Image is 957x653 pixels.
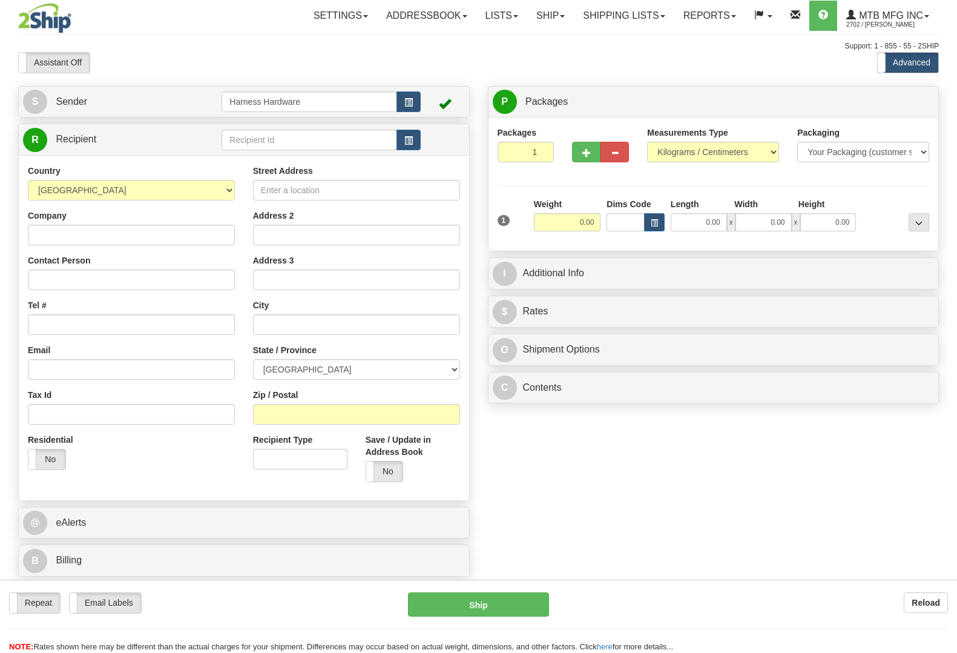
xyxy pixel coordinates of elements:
a: B Billing [23,548,465,573]
label: Length [671,198,699,210]
span: x [727,213,735,231]
div: Support: 1 - 855 - 55 - 2SHIP [18,41,939,51]
label: Assistant Off [19,53,90,72]
label: Country [28,165,61,177]
span: I [493,262,517,286]
span: $ [493,300,517,324]
label: State / Province [253,344,317,356]
label: Weight [534,198,562,210]
span: x [792,213,800,231]
label: Packaging [797,127,840,139]
label: Address 2 [253,210,294,222]
label: Packages [498,127,537,139]
label: Recipient Type [253,434,313,446]
span: B [23,549,47,573]
label: Dims Code [607,198,651,210]
span: O [493,338,517,362]
label: Company [28,210,67,222]
label: Height [798,198,825,210]
span: R [23,128,47,152]
a: IAdditional Info [493,261,935,286]
a: $Rates [493,299,935,324]
label: No [28,449,65,469]
a: Lists [476,1,527,31]
input: Recipient Id [222,130,396,150]
label: Street Address [253,165,313,177]
label: Repeat [10,593,60,612]
a: S Sender [23,90,222,114]
label: Measurements Type [647,127,728,139]
label: Email [28,344,50,356]
input: Sender Id [222,91,396,112]
span: eAlerts [56,517,86,528]
label: Email Labels [70,593,141,612]
span: S [23,90,47,114]
a: @ eAlerts [23,511,465,535]
a: Reports [674,1,745,31]
a: Ship [527,1,574,31]
a: R Recipient [23,127,200,152]
label: Tel # [28,299,47,311]
a: Settings [304,1,377,31]
span: C [493,376,517,400]
label: Contact Person [28,254,90,267]
label: Residential [28,434,73,446]
div: ... [909,213,929,231]
a: P Packages [493,90,935,114]
label: Tax Id [28,389,51,401]
label: Save / Update in Address Book [366,434,460,458]
span: Sender [56,96,87,107]
span: Recipient [56,134,96,144]
span: 1 [498,215,510,226]
a: here [597,642,613,651]
button: Reload [904,592,948,613]
span: @ [23,511,47,535]
label: Address 3 [253,254,294,267]
a: OShipment Options [493,337,935,362]
a: Addressbook [377,1,476,31]
button: Ship [408,592,549,617]
img: logo2702.jpg [18,3,71,33]
span: MTB MFG INC [856,10,923,21]
b: Reload [912,598,940,608]
label: No [366,462,403,481]
span: Billing [56,555,82,565]
label: Zip / Postal [253,389,298,401]
span: P [493,90,517,114]
label: Advanced [878,53,938,72]
label: Width [734,198,758,210]
a: CContents [493,376,935,400]
label: City [253,299,269,311]
a: Shipping lists [574,1,674,31]
span: 2702 / [PERSON_NAME] [846,19,937,31]
a: MTB MFG INC 2702 / [PERSON_NAME] [837,1,938,31]
input: Enter a location [253,180,460,201]
span: Packages [525,96,568,107]
span: NOTE: [9,642,33,651]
